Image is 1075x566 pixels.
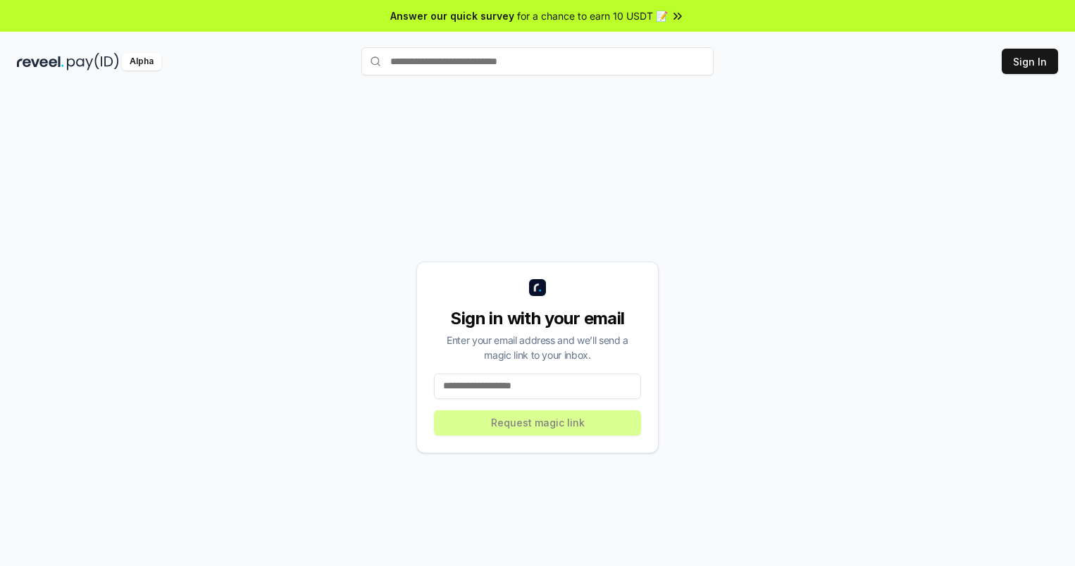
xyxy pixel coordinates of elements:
img: logo_small [529,279,546,296]
img: reveel_dark [17,53,64,70]
img: pay_id [67,53,119,70]
div: Enter your email address and we’ll send a magic link to your inbox. [434,333,641,362]
button: Sign In [1002,49,1058,74]
div: Sign in with your email [434,307,641,330]
div: Alpha [122,53,161,70]
span: Answer our quick survey [390,8,514,23]
span: for a chance to earn 10 USDT 📝 [517,8,668,23]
